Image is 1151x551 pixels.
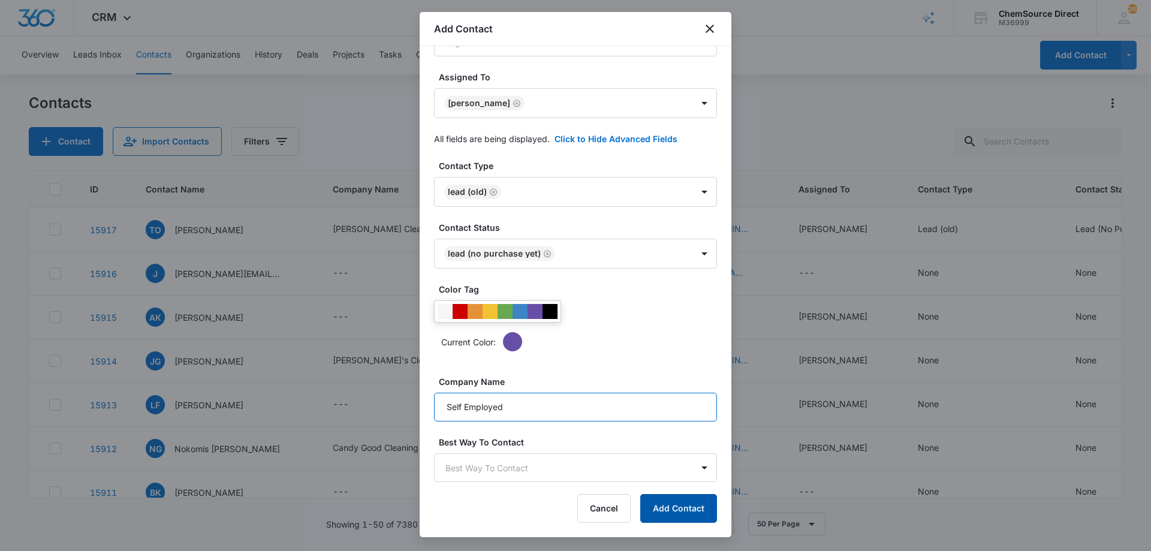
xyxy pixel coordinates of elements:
[487,188,498,196] div: Remove Lead (old)
[498,304,513,319] div: #6aa84f
[483,304,498,319] div: #f1c232
[555,133,677,145] button: Click to Hide Advanced Fields
[448,99,510,107] div: [PERSON_NAME]
[439,159,722,172] label: Contact Type
[439,375,722,388] label: Company Name
[434,133,550,145] p: All fields are being displayed.
[439,71,722,83] label: Assigned To
[439,436,722,448] label: Best Way To Contact
[441,336,496,348] p: Current Color:
[640,494,717,523] button: Add Contact
[468,304,483,319] div: #e69138
[434,393,717,421] input: Company Name
[439,221,722,234] label: Contact Status
[703,22,717,36] button: close
[577,494,631,523] button: Cancel
[510,99,521,107] div: Remove Chris Lozzi
[448,188,487,196] div: Lead (old)
[543,304,558,319] div: #000000
[439,283,722,296] label: Color Tag
[438,304,453,319] div: #F6F6F6
[448,249,541,258] div: Lead (No Purchase Yet)
[453,304,468,319] div: #CC0000
[434,22,493,36] h1: Add Contact
[541,249,552,258] div: Remove Lead (No Purchase Yet)
[528,304,543,319] div: #674ea7
[513,304,528,319] div: #3d85c6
